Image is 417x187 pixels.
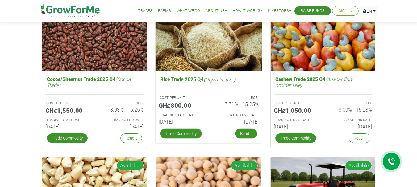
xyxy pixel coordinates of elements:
h6: [DATE] [45,124,90,129]
span: Available [231,161,258,170]
p: Estimated Trading Start Date [46,117,89,123]
a: Farms [158,8,171,14]
p: ROS [100,100,143,106]
p: Estimated Trading End Date [328,117,371,123]
i: (Anacardium occidentale) [275,76,353,88]
i: (Cocoa Trade) [47,76,131,88]
a: Trade Commodity [275,133,316,143]
h5: Cashew Trade 2025 Q4 [274,75,372,89]
a: What We Do [177,8,200,14]
a: About Us [206,8,227,14]
img: growforme image [42,1,147,71]
p: COST PER UNIT [275,100,317,106]
p: ROS [214,95,258,100]
h6: [DATE] [327,124,372,129]
h5: Rice Trade 2025 Q4 [158,75,258,84]
h6: [DATE] [99,124,144,129]
a: EN [360,6,378,16]
p: COST PER UNIT [46,100,89,106]
a: Read... [235,129,257,139]
i: (Oryza Sativa) [203,76,235,82]
p: Estimated Trading End Date [214,112,258,118]
a: Read... [349,133,370,143]
h5: Cocoa/Shearnut Trade 2025 Q4 [45,75,144,89]
p: ROS [328,100,371,106]
p: Estimated Trading End Date [100,117,143,123]
a: Raise Funds [301,8,325,14]
h6: [DATE] [158,119,204,125]
h6: 7.71% - 15.25% [213,101,259,108]
a: Sign In [339,8,352,14]
p: Estimated Trading Start Date [275,117,317,123]
a: Trades [138,8,152,14]
h6: [DATE] [213,119,259,125]
h6: [DATE] [274,124,318,129]
a: Read... [120,133,142,143]
h6: 8.93% - 15.25% [99,107,144,112]
a: Investors [268,8,291,14]
a: Trade Commodity [160,129,202,139]
h6: 8.09% - 15.28% [327,107,372,112]
span: Available [117,161,144,170]
h5: GHȼ1,550.00 [45,107,90,114]
img: growforme image [271,1,375,71]
span: Available [345,161,372,170]
p: COST PER UNIT [159,95,203,100]
h5: GHȼ800.00 [158,101,204,109]
p: Estimated Trading Start Date [159,112,203,118]
h5: GHȼ1,050.00 [274,107,318,114]
a: Trade Commodity [47,133,88,143]
a: How it Works [232,8,262,14]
